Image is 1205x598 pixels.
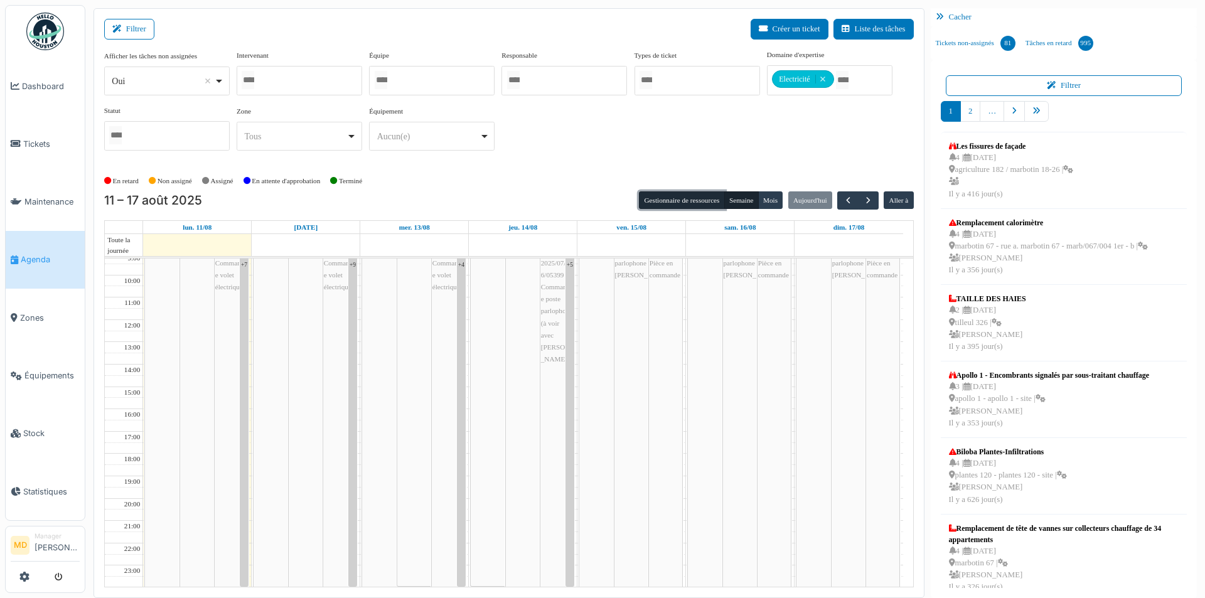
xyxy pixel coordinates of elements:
[35,531,80,541] div: Manager
[949,446,1067,457] div: Biloba Plantes-Infiltrations
[949,457,1067,506] div: 4 | [DATE] plantes 120 - plantes 120 - site | [PERSON_NAME] Il y a 626 jour(s)
[24,370,80,382] span: Équipements
[244,130,346,143] div: Tous
[215,259,245,291] span: Commande volet électrique
[949,141,1074,152] div: Les fissures de façade
[949,304,1026,353] div: 2 | [DATE] tilleul 326 | [PERSON_NAME] Il y a 395 jour(s)
[339,176,362,186] label: Terminé
[884,191,913,209] button: Aller à
[565,208,574,587] a: +5 en plus
[104,193,202,208] h2: 11 – 17 août 2025
[949,152,1074,200] div: 4 | [DATE] agriculture 182 / marbotin 18-26 | Il y a 416 jour(s)
[949,228,1149,277] div: 4 | [DATE] marbotin 67 - rue a. marbotin 67 - marb/067/004 1er - b | [PERSON_NAME] Il y a 356 jou...
[946,366,1152,432] a: Apollo 1 - Encombrants signalés par sous-traitant chauffage 3 |[DATE] apollo 1 - apollo 1 - site ...
[180,221,214,234] a: 11 août 2025
[949,217,1149,228] div: Remplacement calorimètre
[506,221,540,234] a: 14 août 2025
[369,106,403,117] label: Équipement
[858,191,879,210] button: Suivant
[650,259,680,279] span: Pièce en commande
[946,137,1077,203] a: Les fissures de façade 4 |[DATE] agriculture 182 / marbotin 18-26 | Il y a 416 jour(s)
[837,191,858,210] button: Précédent
[122,342,142,353] div: 13:00
[122,565,142,576] div: 23:00
[565,259,574,271] div: +5
[6,115,85,173] a: Tickets
[6,57,85,115] a: Dashboard
[949,545,1179,594] div: 4 | [DATE] marbotin 67 | [PERSON_NAME] Il y a 326 jour(s)
[211,176,233,186] label: Assigné
[751,19,828,40] button: Créer un ticket
[6,405,85,462] a: Stock
[122,275,142,286] div: 10:00
[6,289,85,346] a: Zones
[507,71,520,89] input: Tous
[758,259,789,279] span: Pièce en commande
[946,214,1152,280] a: Remplacement calorimètre 4 |[DATE] marbotin 67 - rue a. marbotin 67 - marb/067/004 1er - b | [PER...
[832,247,899,278] span: Commande poste parlophone (à voir avec [PERSON_NAME])
[640,71,652,89] input: Tous
[122,297,142,308] div: 11:00
[375,71,387,89] input: Tous
[614,221,649,234] a: 15 août 2025
[541,259,573,279] span: 2025/07/146/05399
[112,75,214,88] div: Oui
[946,443,1070,509] a: Biloba Plantes-Infiltrations 4 |[DATE] plantes 120 - plantes 120 - site | [PERSON_NAME]Il y a 626...
[22,80,80,92] span: Dashboard
[291,221,320,234] a: 12 août 2025
[1020,26,1098,60] a: Tâches en retard
[457,259,466,271] div: +4
[960,101,980,122] a: 2
[724,247,790,278] span: Commande poste parlophone (à voir avec [PERSON_NAME])
[1000,36,1015,51] div: 81
[377,130,479,143] div: Aucun(e)
[772,70,833,88] div: Electricité
[722,221,758,234] a: 16 août 2025
[122,476,142,487] div: 19:00
[867,259,897,279] span: Pièce en commande
[931,8,1197,26] div: Cacher
[158,176,192,186] label: Non assigné
[105,235,142,256] span: Toute la journée
[24,196,80,208] span: Maintenance
[6,346,85,404] a: Équipements
[6,231,85,289] a: Agenda
[122,499,142,510] div: 20:00
[615,247,682,278] span: Commande poste parlophone (à voir avec [PERSON_NAME])
[541,209,573,365] div: |
[122,432,142,442] div: 17:00
[949,523,1179,545] div: Remplacement de tête de vannes sur collecteurs chauffage de 34 appartements
[122,320,142,331] div: 12:00
[949,381,1149,429] div: 3 | [DATE] apollo 1 - apollo 1 - site | [PERSON_NAME] Il y a 353 jour(s)
[23,138,80,150] span: Tickets
[23,486,80,498] span: Statistiques
[369,50,389,61] label: Équipe
[201,75,214,87] button: Remove item: 'yes'
[240,259,249,271] div: +7
[501,50,537,61] label: Responsable
[941,101,961,122] a: 1
[348,208,357,587] a: +9 en plus
[767,50,825,60] label: Domaine d'expertise
[457,208,466,587] a: +4 en plus
[324,259,353,291] span: Commande volet électrique
[11,531,80,562] a: MD Manager[PERSON_NAME]
[1078,36,1093,51] div: 995
[104,51,197,61] label: Afficher les tâches non assignées
[6,462,85,520] a: Statistiques
[541,283,572,363] span: Commande poste parlophone (à voir avec [PERSON_NAME])
[23,427,80,439] span: Stock
[815,75,830,83] button: Remove item: '379'
[758,191,783,209] button: Mois
[724,191,759,209] button: Semaine
[946,75,1182,96] button: Filtrer
[237,106,251,117] label: Zone
[21,254,80,265] span: Agenda
[348,259,357,271] div: +9
[949,370,1149,381] div: Apollo 1 - Encombrants signalés par sous-traitant chauffage
[949,293,1026,304] div: TAILLE DES HAIES
[109,126,122,144] input: Tous
[26,13,64,50] img: Badge_color-CXgf-gQk.svg
[946,290,1029,356] a: TAILLE DES HAIES 2 |[DATE] tilleul 326 | [PERSON_NAME]Il y a 395 jour(s)
[122,543,142,554] div: 22:00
